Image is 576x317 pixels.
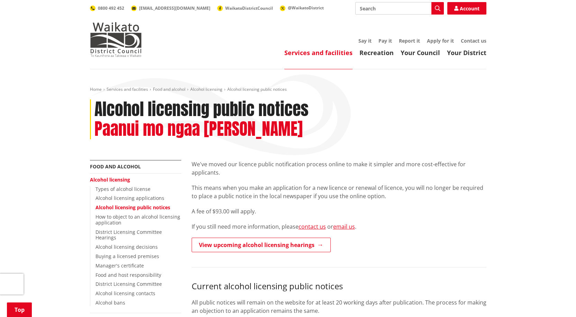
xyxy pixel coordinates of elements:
[95,204,170,211] a: Alcohol licensing public notices
[217,5,273,11] a: WaikatoDistrictCouncil
[280,5,324,11] a: @WaikatoDistrict
[95,244,158,250] a: Alcohol licensing decisions
[95,253,159,259] a: Buying a licensed premises
[95,299,125,306] a: Alcohol bans
[90,176,130,183] a: Alcohol licensing
[95,213,180,226] a: How to object to an alcohol licensing application
[192,207,486,215] p: A fee of $93.00 will apply.
[399,37,420,44] a: Report it
[95,290,155,297] a: Alcohol licensing contacts
[139,5,210,11] span: [EMAIL_ADDRESS][DOMAIN_NAME]
[90,163,141,170] a: Food and alcohol
[288,5,324,11] span: @WaikatoDistrict
[192,222,486,231] p: If you still need more information, please ​ or .​
[95,186,150,192] a: Types of alcohol license
[192,160,486,177] p: We've moved our licence public notification process online to make it simpler and more cost-effec...
[94,99,309,120] h1: Alcohol licensing public notices
[90,86,102,92] a: Home
[461,37,486,44] a: Contact us
[447,49,486,57] a: Your District
[333,223,355,230] a: email us​
[284,49,353,57] a: Services and facilities
[192,184,486,200] p: This means when you make an application for a new licence or renewal of licence, you will no long...
[90,5,124,11] a: 0800 492 452
[95,229,162,241] a: District Licensing Committee Hearings
[355,2,444,15] input: Search input
[192,281,486,291] h3: Current alcohol licensing public notices
[227,86,287,92] span: Alcohol licensing public notices
[95,195,164,201] a: Alcohol licensing applications
[95,262,144,269] a: Manager's certificate
[192,298,486,315] p: All public notices will remain on the website for at least 20 working days after publication. The...
[225,5,273,11] span: WaikatoDistrictCouncil
[95,272,161,278] a: Food and host responsibility
[107,86,148,92] a: Services and facilities
[427,37,454,44] a: Apply for it
[358,37,372,44] a: Say it
[190,86,222,92] a: Alcohol licensing
[153,86,185,92] a: Food and alcohol
[359,49,394,57] a: Recreation
[7,302,32,317] a: Top
[378,37,392,44] a: Pay it
[192,238,331,252] a: View upcoming alcohol licensing hearings
[90,22,142,57] img: Waikato District Council - Te Kaunihera aa Takiwaa o Waikato
[131,5,210,11] a: [EMAIL_ADDRESS][DOMAIN_NAME]
[401,49,440,57] a: Your Council
[90,87,486,93] nav: breadcrumb
[94,119,303,139] h2: Paanui mo ngaa [PERSON_NAME]
[95,281,162,287] a: District Licensing Committee
[447,2,486,15] a: Account
[299,223,326,230] a: contact us
[98,5,124,11] span: 0800 492 452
